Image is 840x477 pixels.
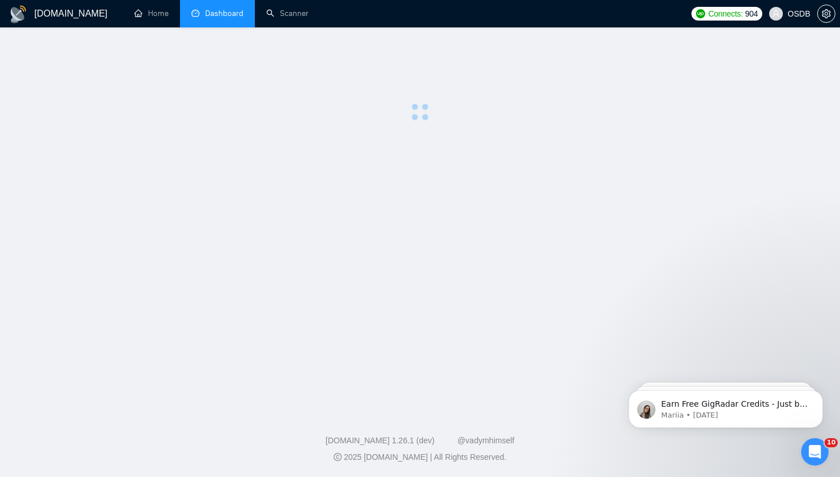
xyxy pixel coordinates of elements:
span: 904 [745,7,758,20]
iframe: Intercom notifications message [611,366,840,446]
span: dashboard [191,9,199,17]
a: homeHome [134,9,169,18]
div: 2025 [DOMAIN_NAME] | All Rights Reserved. [9,451,831,463]
img: logo [9,5,27,23]
span: user [772,10,780,18]
a: setting [817,9,835,18]
button: setting [817,5,835,23]
span: Dashboard [205,9,243,18]
img: upwork-logo.png [696,9,705,18]
a: @vadymhimself [457,436,514,445]
p: Message from Mariia, sent 5w ago [50,44,197,54]
a: searchScanner [266,9,309,18]
span: 10 [825,438,838,447]
span: Earn Free GigRadar Credits - Just by Sharing Your Story! 💬 Want more credits for sending proposal... [50,33,197,315]
span: Connects: [709,7,743,20]
a: [DOMAIN_NAME] 1.26.1 (dev) [326,436,435,445]
iframe: Intercom live chat [801,438,829,466]
span: copyright [334,453,342,461]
